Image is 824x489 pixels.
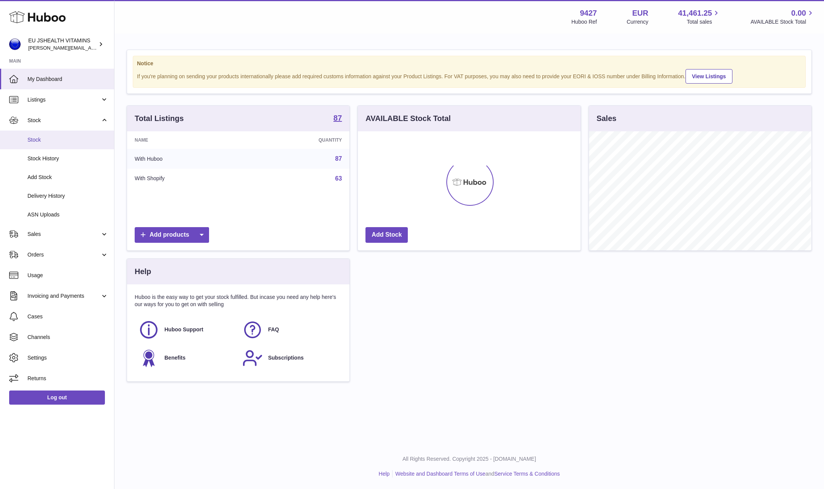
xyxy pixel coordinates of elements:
[27,272,108,279] span: Usage
[242,320,338,340] a: FAQ
[127,149,247,169] td: With Huboo
[678,8,712,18] span: 41,461.25
[27,251,100,258] span: Orders
[137,60,801,67] strong: Notice
[9,39,21,50] img: laura@jessicasepel.com
[27,76,108,83] span: My Dashboard
[242,348,338,368] a: Subscriptions
[268,354,304,362] span: Subscriptions
[9,391,105,404] a: Log out
[127,169,247,189] td: With Shopify
[335,155,342,162] a: 87
[164,354,185,362] span: Benefits
[687,18,721,26] span: Total sales
[750,8,815,26] a: 0.00 AVAILABLE Stock Total
[127,131,247,149] th: Name
[333,114,342,122] strong: 87
[678,8,721,26] a: 41,461.25 Total sales
[395,471,485,477] a: Website and Dashboard Terms of Use
[393,470,560,478] li: and
[571,18,597,26] div: Huboo Ref
[268,326,279,333] span: FAQ
[365,113,451,124] h3: AVAILABLE Stock Total
[27,192,108,200] span: Delivery History
[135,227,209,243] a: Add products
[27,174,108,181] span: Add Stock
[791,8,806,18] span: 0.00
[335,175,342,182] a: 63
[135,113,184,124] h3: Total Listings
[121,455,818,463] p: All Rights Reserved. Copyright 2025 - [DOMAIN_NAME]
[135,266,151,277] h3: Help
[164,326,203,333] span: Huboo Support
[28,45,153,51] span: [PERSON_NAME][EMAIL_ADDRESS][DOMAIN_NAME]
[27,334,108,341] span: Channels
[27,155,108,162] span: Stock History
[27,354,108,362] span: Settings
[686,69,732,84] a: View Listings
[379,471,390,477] a: Help
[137,68,801,84] div: If you're planning on sending your products internationally please add required customs informati...
[28,37,97,52] div: EU JSHEALTH VITAMINS
[750,18,815,26] span: AVAILABLE Stock Total
[27,313,108,320] span: Cases
[27,375,108,382] span: Returns
[247,131,350,149] th: Quantity
[333,114,342,123] a: 87
[632,8,648,18] strong: EUR
[27,211,108,218] span: ASN Uploads
[27,96,100,103] span: Listings
[597,113,616,124] h3: Sales
[27,117,100,124] span: Stock
[627,18,649,26] div: Currency
[138,348,235,368] a: Benefits
[365,227,408,243] a: Add Stock
[580,8,597,18] strong: 9427
[135,294,342,308] p: Huboo is the easy way to get your stock fulfilled. But incase you need any help here's our ways f...
[27,231,100,238] span: Sales
[494,471,560,477] a: Service Terms & Conditions
[27,136,108,144] span: Stock
[138,320,235,340] a: Huboo Support
[27,292,100,300] span: Invoicing and Payments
